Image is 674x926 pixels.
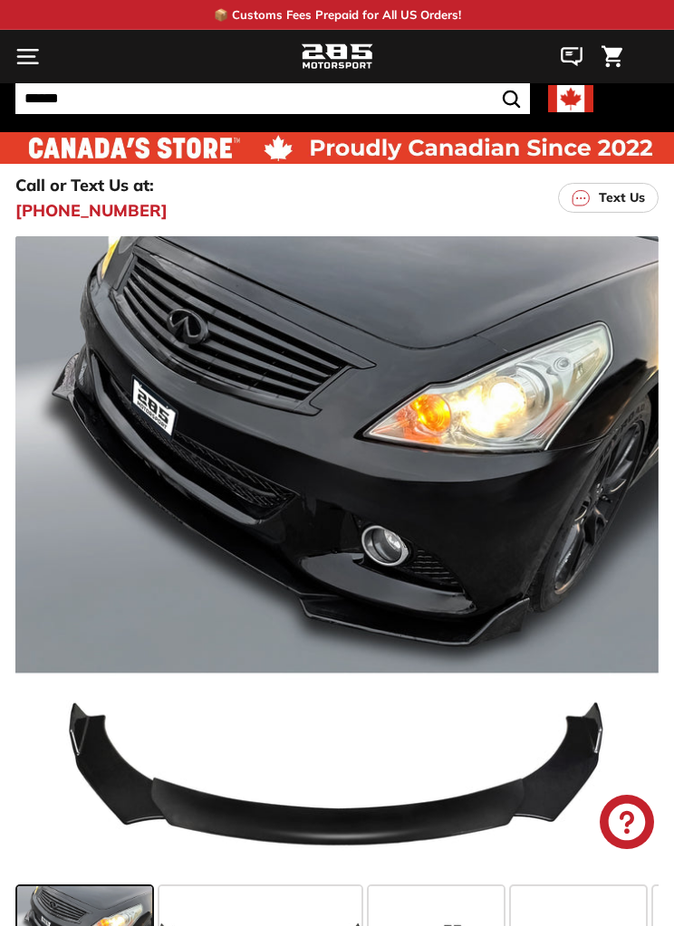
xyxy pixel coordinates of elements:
[599,188,645,207] p: Text Us
[214,6,461,24] p: 📦 Customs Fees Prepaid for All US Orders!
[594,795,660,854] inbox-online-store-chat: Shopify online store chat
[558,183,659,213] a: Text Us
[301,42,373,72] img: Logo_285_Motorsport_areodynamics_components
[15,173,154,197] p: Call or Text Us at:
[15,83,530,114] input: Search
[15,198,168,223] a: [PHONE_NUMBER]
[592,31,631,82] a: Cart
